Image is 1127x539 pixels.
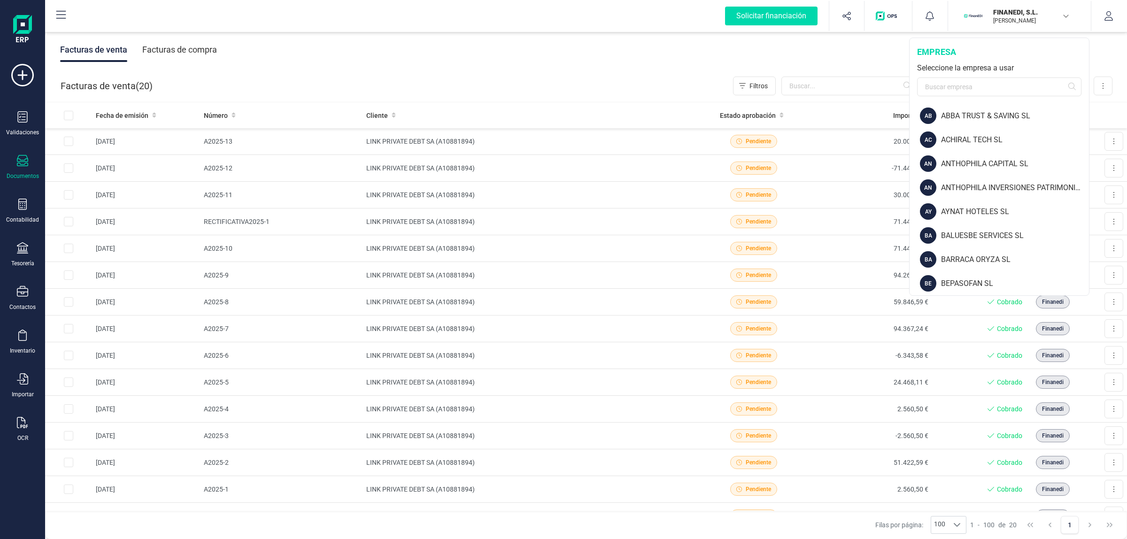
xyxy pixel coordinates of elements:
[92,449,200,476] td: [DATE]
[92,423,200,449] td: [DATE]
[1061,516,1079,534] button: Page 1
[963,6,984,26] img: FI
[200,369,363,396] td: A2025-5
[17,434,28,442] div: OCR
[92,208,200,235] td: [DATE]
[64,244,73,253] div: Row Selected 1ba2d52d-287e-4deb-8b7b-b1fcb5d50bc1
[746,191,771,199] span: Pendiente
[64,270,73,280] div: Row Selected 85e19d34-2686-421c-8ddf-d20823388623
[1042,378,1064,386] span: Finanedi
[920,155,936,172] div: AN
[813,503,932,530] td: 23.840,42 €
[813,262,932,289] td: 94.264,65 €
[813,476,932,503] td: 2.560,50 €
[917,77,1081,96] input: Buscar empresa
[64,377,73,387] div: Row Selected 86f12270-e543-4524-a5dc-362f844ee7bd
[64,111,73,120] div: All items unselected
[92,128,200,155] td: [DATE]
[363,262,694,289] td: LINK PRIVATE DEBT SA (A10881894)
[813,449,932,476] td: 51.422,59 €
[92,369,200,396] td: [DATE]
[200,289,363,316] td: A2025-8
[959,1,1080,31] button: FIFINANEDI, S.L.[PERSON_NAME]
[941,182,1089,193] div: ANTHOPHILA INVERSIONES PATRIMONIALES SL
[1042,298,1064,306] span: Finanedi
[813,155,932,182] td: -71.443,06 €
[142,38,217,62] div: Facturas de compra
[200,262,363,289] td: A2025-9
[997,485,1022,494] span: Cobrado
[200,396,363,423] td: A2025-4
[997,351,1022,360] span: Cobrado
[917,62,1081,74] div: Seleccione la empresa a usar
[746,137,771,146] span: Pendiente
[813,342,932,369] td: -6.343,58 €
[363,316,694,342] td: LINK PRIVATE DEBT SA (A10881894)
[92,503,200,530] td: [DATE]
[993,8,1068,17] p: FINANEDI, S.L.
[875,516,966,534] div: Filas por página:
[64,485,73,494] div: Row Selected 071e410c-57d3-458f-9340-66b715be3ec5
[997,297,1022,307] span: Cobrado
[941,230,1089,241] div: BALUESBE SERVICES SL
[92,316,200,342] td: [DATE]
[92,342,200,369] td: [DATE]
[941,158,1089,169] div: ANTHOPHILA CAPITAL SL
[92,396,200,423] td: [DATE]
[6,216,39,223] div: Contabilidad
[746,351,771,360] span: Pendiente
[993,17,1068,24] p: [PERSON_NAME]
[1021,516,1039,534] button: First Page
[64,137,73,146] div: Row Selected c0959c0a-a906-4d2c-9979-b01528d455e8
[813,182,932,208] td: 30.000,00 €
[92,155,200,182] td: [DATE]
[200,423,363,449] td: A2025-3
[813,128,932,155] td: 20.000,00 €
[1042,458,1064,467] span: Finanedi
[920,203,936,220] div: AY
[200,449,363,476] td: A2025-2
[714,1,829,31] button: Solicitar financiación
[64,217,73,226] div: Row Selected f948c42b-dc2a-4df4-bb41-071934d57753
[200,155,363,182] td: A2025-12
[61,77,153,95] div: Facturas de venta ( )
[813,289,932,316] td: 59.846,59 €
[813,235,932,262] td: 71.443,06 €
[997,431,1022,440] span: Cobrado
[11,260,34,267] div: Tesorería
[200,182,363,208] td: A2025-11
[1041,516,1059,534] button: Previous Page
[746,405,771,413] span: Pendiente
[1042,351,1064,360] span: Finanedi
[997,377,1022,387] span: Cobrado
[970,520,974,530] span: 1
[64,404,73,414] div: Row Selected 50ba2169-ce1e-47e4-842a-a1c99f6f0409
[200,128,363,155] td: A2025-13
[920,108,936,124] div: AB
[60,38,127,62] div: Facturas de venta
[92,262,200,289] td: [DATE]
[725,7,818,25] div: Solicitar financiación
[200,208,363,235] td: RECTIFICATIVA2025-1
[363,155,694,182] td: LINK PRIVATE DEBT SA (A10881894)
[1009,520,1017,530] span: 20
[363,503,694,530] td: LINK PRIVATE DEBT SA (A10881894)
[1042,431,1064,440] span: Finanedi
[64,190,73,200] div: Row Selected 1c7fadc7-3346-4f5a-aa49-576d300c5ea3
[64,297,73,307] div: Row Selected 4d9a4e91-2af8-496b-a67c-0062f7f6843e
[139,79,149,92] span: 20
[997,458,1022,467] span: Cobrado
[920,227,936,244] div: BA
[931,516,948,533] span: 100
[1081,516,1099,534] button: Next Page
[746,164,771,172] span: Pendiente
[920,179,936,196] div: AN
[876,11,901,21] img: Logo de OPS
[64,324,73,333] div: Row Selected f5113622-9239-413c-bf00-72cf8bf60852
[10,347,35,354] div: Inventario
[200,235,363,262] td: A2025-10
[1101,516,1119,534] button: Last Page
[363,235,694,262] td: LINK PRIVATE DEBT SA (A10881894)
[941,278,1089,289] div: BEPASOFAN SL
[920,275,936,292] div: BE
